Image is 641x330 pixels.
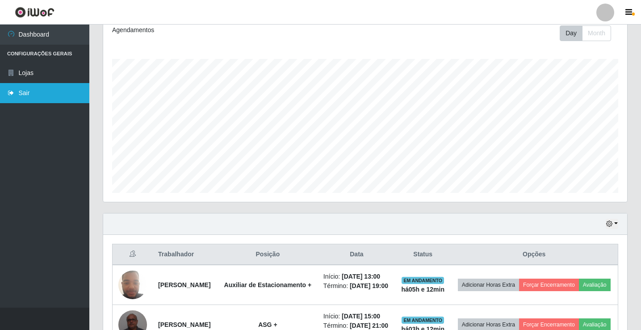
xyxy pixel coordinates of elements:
[318,244,395,265] th: Data
[218,244,318,265] th: Posição
[560,25,611,41] div: First group
[323,272,390,281] li: Início:
[402,317,444,324] span: EM ANDAMENTO
[15,7,54,18] img: CoreUI Logo
[450,244,618,265] th: Opções
[323,281,390,291] li: Término:
[350,322,388,329] time: [DATE] 21:00
[112,25,315,35] div: Agendamentos
[258,321,277,328] strong: ASG +
[560,25,582,41] button: Day
[158,321,210,328] strong: [PERSON_NAME]
[560,25,618,41] div: Toolbar with button groups
[401,286,444,293] strong: há 05 h e 12 min
[158,281,210,288] strong: [PERSON_NAME]
[153,244,218,265] th: Trabalhador
[579,279,611,291] button: Avaliação
[118,266,147,304] img: 1694719722854.jpeg
[350,282,388,289] time: [DATE] 19:00
[323,312,390,321] li: Início:
[582,25,611,41] button: Month
[519,279,579,291] button: Forçar Encerramento
[402,277,444,284] span: EM ANDAMENTO
[395,244,450,265] th: Status
[342,273,380,280] time: [DATE] 13:00
[458,279,519,291] button: Adicionar Horas Extra
[224,281,312,288] strong: Auxiliar de Estacionamento +
[342,313,380,320] time: [DATE] 15:00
